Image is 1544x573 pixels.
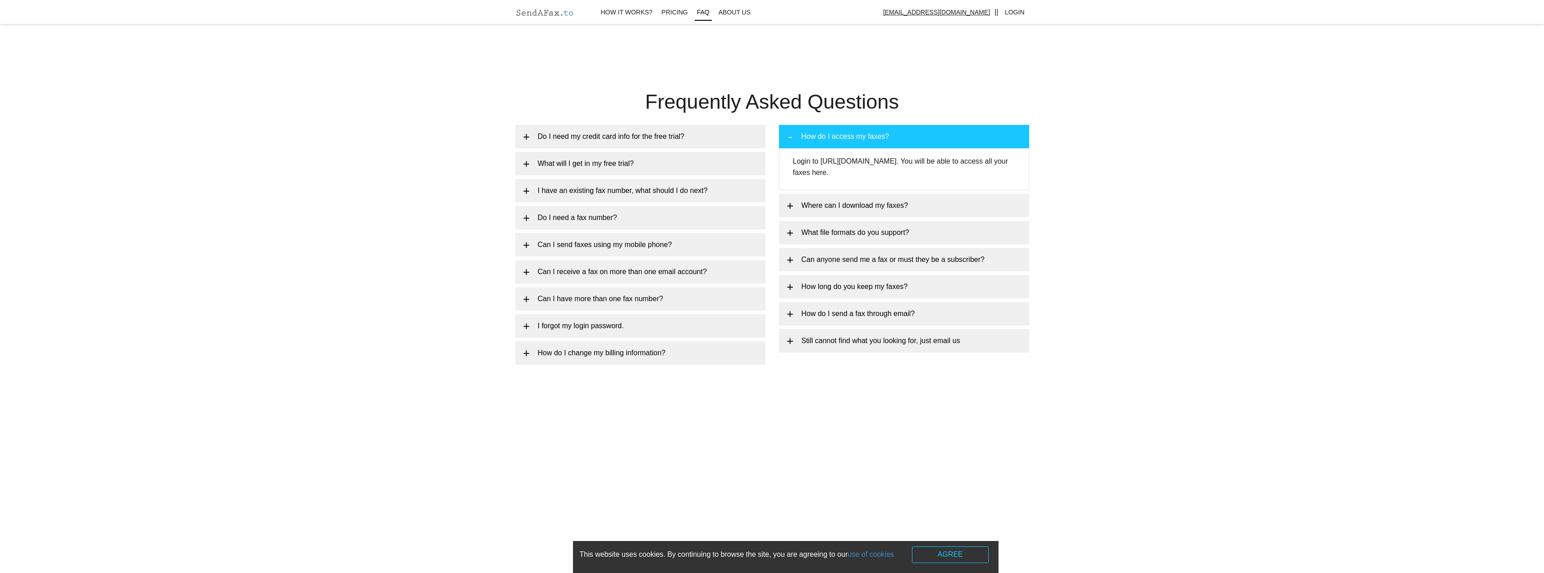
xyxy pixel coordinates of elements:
[779,302,1029,325] a: How do I send a fax through email?
[779,125,1029,148] a: How do I access my faxes?
[515,152,765,175] a: What will I get in my free trial?
[657,2,692,23] a: Pricing
[793,156,1015,178] p: Login to [URL][DOMAIN_NAME]. You will be able to access all your faxes here.
[879,2,994,23] a: [EMAIL_ADDRESS][DOMAIN_NAME]
[692,2,714,23] a: FAQ
[779,221,1029,244] a: What file formats do you support?
[779,275,1029,298] a: How long do you keep my faxes?
[580,546,992,563] div: This website uses cookies. By continuing to browse the site, you are agreeing to our
[515,233,765,257] a: Can I send faxes using my mobile phone?
[848,550,894,558] a: use of cookies
[515,179,765,202] a: I have an existing fax number, what should I do next?
[515,314,765,338] a: I forgot my login password.
[515,341,765,365] a: How do I change my billing information?
[912,546,989,563] button: AGREE
[596,2,657,23] a: How It works?
[883,9,990,16] u: [EMAIL_ADDRESS][DOMAIN_NAME]
[515,125,765,148] a: Do I need my credit card info for the free trial?
[779,329,1029,353] a: Still cannot find what you looking for, just email us
[1000,2,1029,23] a: Login
[515,260,765,284] a: Can I receive a fax on more than one email account?
[714,2,755,23] a: About Us
[640,91,904,113] h2: Frequently Asked Questions
[515,206,765,229] a: Do I need a fax number?
[779,248,1029,271] a: Can anyone send me a fax or must they be a subscriber?
[779,194,1029,217] a: Where can I download my faxes?
[515,287,765,311] a: Can I have more than one fax number?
